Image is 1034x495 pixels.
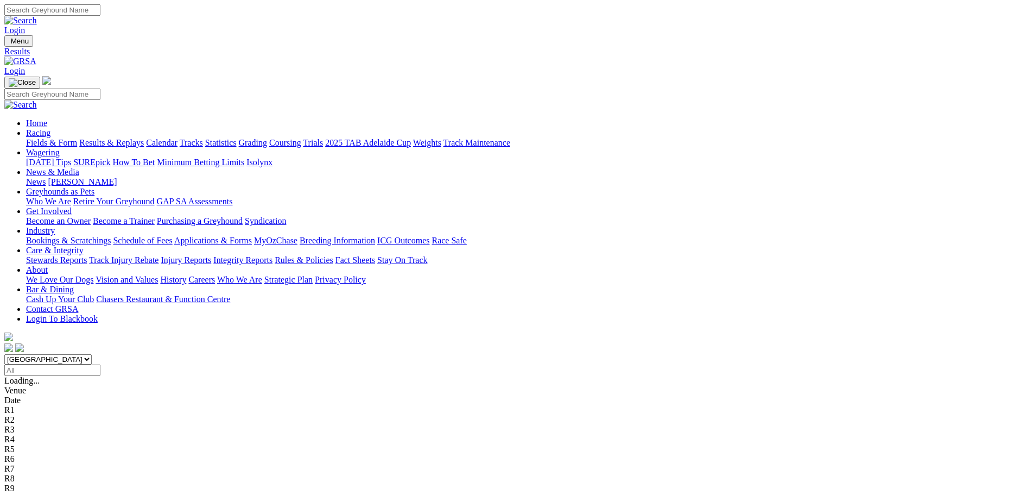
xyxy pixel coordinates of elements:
img: Close [9,78,36,87]
a: Privacy Policy [315,275,366,284]
div: Care & Integrity [26,255,1030,265]
div: Bar & Dining [26,295,1030,304]
div: R7 [4,464,1030,474]
input: Search [4,89,100,100]
div: News & Media [26,177,1030,187]
a: Cash Up Your Club [26,295,94,304]
a: Login [4,66,25,76]
a: Syndication [245,216,286,225]
img: facebook.svg [4,343,13,352]
div: R3 [4,425,1030,435]
a: Who We Are [26,197,71,206]
a: Coursing [269,138,301,147]
img: GRSA [4,57,36,66]
a: [DATE] Tips [26,158,71,167]
a: Stewards Reports [26,255,87,265]
a: Schedule of Fees [113,236,172,245]
a: Wagering [26,148,60,157]
img: Search [4,16,37,26]
a: Home [26,118,47,128]
a: Purchasing a Greyhound [157,216,243,225]
a: Rules & Policies [275,255,333,265]
a: Fields & Form [26,138,77,147]
a: Careers [188,275,215,284]
a: News [26,177,46,186]
div: R9 [4,484,1030,493]
a: Isolynx [246,158,272,167]
a: Strategic Plan [264,275,313,284]
a: Injury Reports [161,255,211,265]
div: R2 [4,415,1030,425]
a: Integrity Reports [213,255,272,265]
a: How To Bet [113,158,155,167]
a: Race Safe [432,236,466,245]
div: Greyhounds as Pets [26,197,1030,206]
a: Vision and Values [96,275,158,284]
a: Who We Are [217,275,262,284]
a: Fact Sheets [335,255,375,265]
a: Track Maintenance [443,138,510,147]
span: Menu [11,37,29,45]
div: R1 [4,405,1030,415]
div: Get Involved [26,216,1030,226]
a: Become a Trainer [93,216,155,225]
a: Bookings & Scratchings [26,236,111,245]
a: News & Media [26,167,79,177]
a: Greyhounds as Pets [26,187,94,196]
a: Login To Blackbook [26,314,98,323]
img: logo-grsa-white.png [4,333,13,341]
a: SUREpick [73,158,110,167]
div: About [26,275,1030,285]
span: Loading... [4,376,40,385]
img: logo-grsa-white.png [42,76,51,85]
a: Get Involved [26,206,72,216]
a: Stay On Track [377,255,427,265]
a: GAP SA Assessments [157,197,233,206]
a: Breeding Information [300,236,375,245]
a: Grading [239,138,267,147]
a: Industry [26,226,55,235]
a: Results & Replays [79,138,144,147]
a: Trials [303,138,323,147]
a: ICG Outcomes [377,236,429,245]
button: Toggle navigation [4,77,40,89]
a: Care & Integrity [26,246,84,255]
div: R8 [4,474,1030,484]
input: Select date [4,365,100,376]
a: Calendar [146,138,177,147]
img: Search [4,100,37,110]
a: Racing [26,128,50,137]
a: Track Injury Rebate [89,255,158,265]
a: Statistics [205,138,237,147]
a: Tracks [180,138,203,147]
div: R6 [4,454,1030,464]
a: Chasers Restaurant & Function Centre [96,295,230,304]
input: Search [4,4,100,16]
a: About [26,265,48,274]
a: Bar & Dining [26,285,74,294]
div: Venue [4,386,1030,396]
a: Weights [413,138,441,147]
div: R4 [4,435,1030,444]
div: Date [4,396,1030,405]
a: Results [4,47,1030,57]
div: Racing [26,138,1030,148]
a: Login [4,26,25,35]
a: Contact GRSA [26,304,78,314]
img: twitter.svg [15,343,24,352]
a: Minimum Betting Limits [157,158,244,167]
a: History [160,275,186,284]
a: 2025 TAB Adelaide Cup [325,138,411,147]
div: R5 [4,444,1030,454]
a: [PERSON_NAME] [48,177,117,186]
a: We Love Our Dogs [26,275,93,284]
div: Wagering [26,158,1030,167]
button: Toggle navigation [4,35,33,47]
a: Become an Owner [26,216,91,225]
a: Applications & Forms [174,236,252,245]
a: Retire Your Greyhound [73,197,155,206]
div: Industry [26,236,1030,246]
a: MyOzChase [254,236,297,245]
